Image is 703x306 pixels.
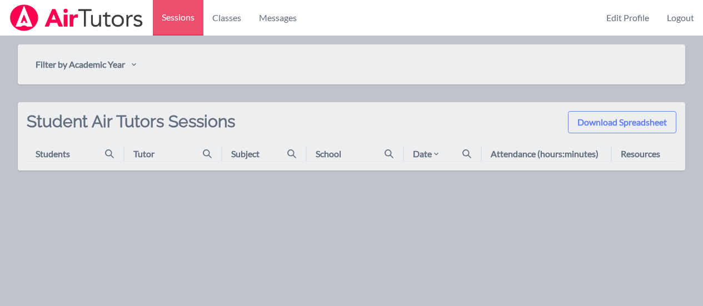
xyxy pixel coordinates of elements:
[9,4,144,31] img: Airtutors Logo
[413,147,441,160] div: Date
[316,147,341,160] div: School
[491,147,599,160] div: Attendance (hours:minutes)
[621,147,660,160] div: Resources
[36,147,70,160] div: Students
[27,53,145,76] button: Filter by Academic Year
[568,111,676,133] button: Download Spreadsheet
[27,111,235,147] h2: Student Air Tutors Sessions
[259,11,297,24] span: Messages
[231,147,260,160] div: Subject
[133,147,154,160] div: Tutor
